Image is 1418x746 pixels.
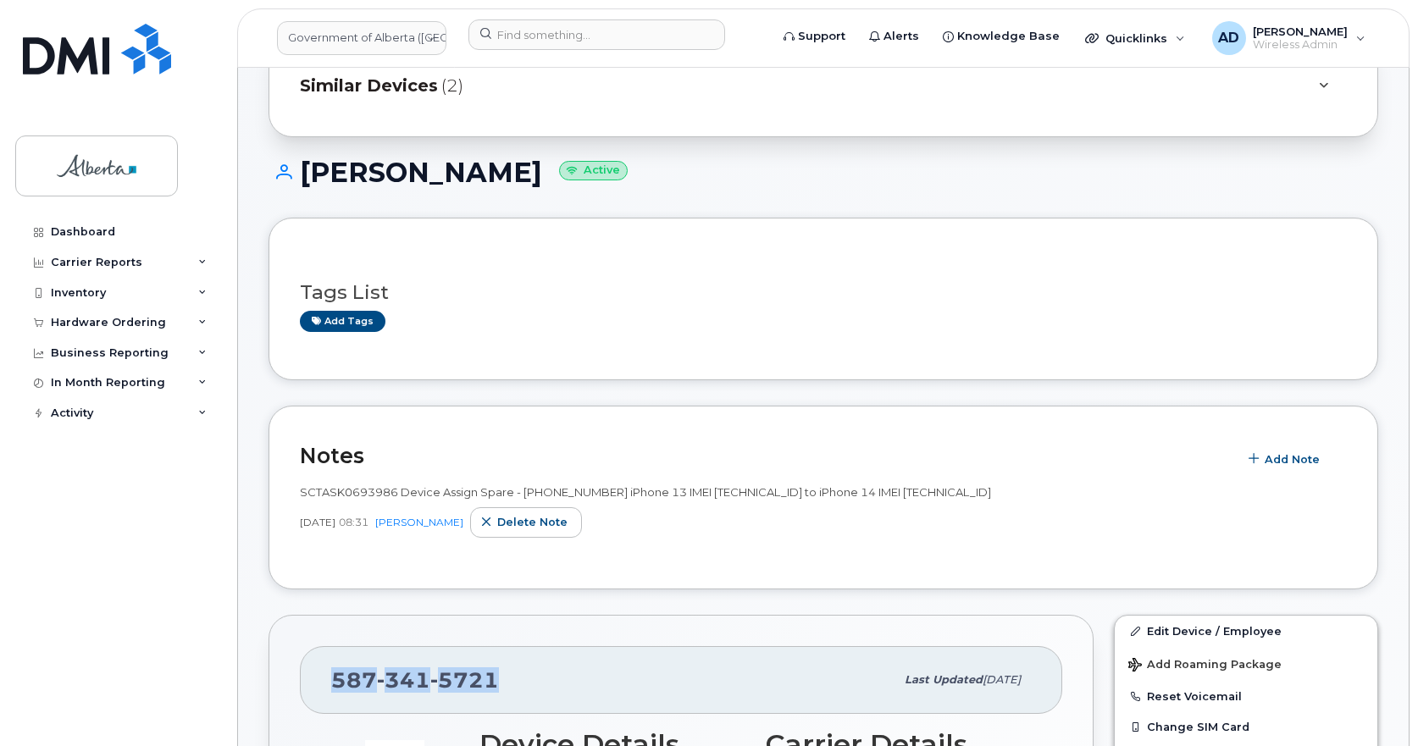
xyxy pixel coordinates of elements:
span: Support [798,28,845,45]
a: [PERSON_NAME] [375,516,463,528]
small: Active [559,161,628,180]
h1: [PERSON_NAME] [269,157,1378,187]
span: Last updated [905,673,983,686]
a: Add tags [300,311,385,332]
a: Government of Alberta (GOA) [277,21,446,55]
div: Arunajith Daylath [1200,21,1377,55]
input: Find something... [468,19,725,50]
span: Similar Devices [300,74,438,98]
span: AD [1218,28,1239,48]
span: Wireless Admin [1253,38,1348,52]
a: Alerts [857,19,931,53]
span: [DATE] [983,673,1021,686]
span: Alerts [883,28,919,45]
button: Change SIM Card [1115,711,1377,742]
button: Add Roaming Package [1115,646,1377,681]
span: (2) [441,74,463,98]
span: [PERSON_NAME] [1253,25,1348,38]
span: 08:31 [339,515,368,529]
span: [DATE] [300,515,335,529]
span: Delete note [497,514,568,530]
span: 587 [331,667,499,693]
span: Add Note [1265,451,1320,467]
span: Quicklinks [1105,31,1167,45]
a: Support [772,19,857,53]
button: Reset Voicemail [1115,681,1377,711]
h2: Notes [300,443,1229,468]
a: Edit Device / Employee [1115,616,1377,646]
a: Knowledge Base [931,19,1072,53]
span: 341 [377,667,430,693]
h3: Tags List [300,282,1347,303]
button: Delete note [470,507,582,538]
span: 5721 [430,667,499,693]
span: SCTASK0693986 Device Assign Spare - [PHONE_NUMBER] iPhone 13 IMEI [TECHNICAL_ID] to iPhone 14 IME... [300,485,991,499]
span: Knowledge Base [957,28,1060,45]
button: Add Note [1238,444,1334,474]
span: Add Roaming Package [1128,658,1282,674]
div: Quicklinks [1073,21,1197,55]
